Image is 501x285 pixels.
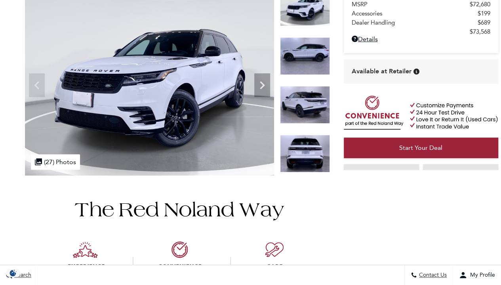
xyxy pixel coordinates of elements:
[413,69,419,75] div: Vehicle is in stock and ready for immediate delivery. Due to demand, availability is subject to c...
[352,19,490,26] a: Dealer Handling $689
[344,164,419,185] a: Instant Trade Value
[478,10,490,17] span: $199
[352,19,478,26] span: Dealer Handling
[423,164,498,185] a: Schedule Test Drive
[352,35,490,43] a: Details
[478,19,490,26] span: $689
[417,272,447,279] span: Contact Us
[280,86,330,124] img: New 2025 Fuji White Land Rover Dynamic SE image 3
[352,67,411,76] span: Available at Retailer
[352,28,490,35] a: $73,568
[467,272,495,279] span: My Profile
[352,1,470,8] span: MSRP
[352,10,490,17] a: Accessories $199
[399,144,442,151] span: Start Your Deal
[470,28,490,35] span: $73,568
[254,73,270,97] div: Next
[453,265,501,285] button: Open user profile menu
[352,10,478,17] span: Accessories
[31,154,80,170] div: (27) Photos
[470,1,490,8] span: $72,680
[280,135,330,172] img: New 2025 Fuji White Land Rover Dynamic SE image 4
[352,1,490,8] a: MSRP $72,680
[4,269,22,277] img: Opt-Out Icon
[344,138,498,158] a: Start Your Deal
[280,37,330,75] img: New 2025 Fuji White Land Rover Dynamic SE image 2
[4,269,22,277] section: Click to Open Cookie Consent Modal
